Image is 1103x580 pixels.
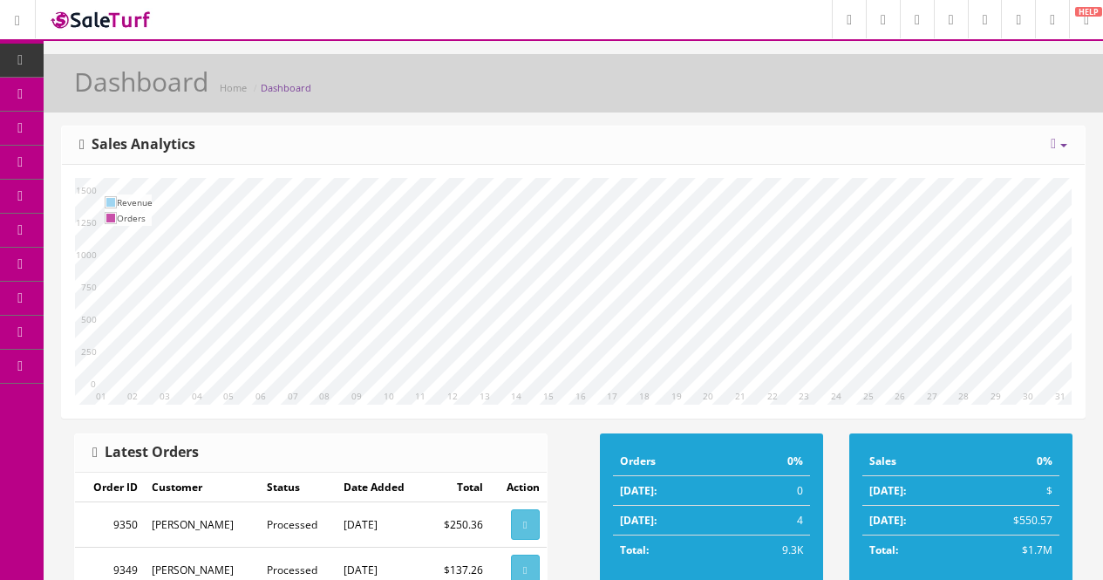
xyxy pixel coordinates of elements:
td: Date Added [337,473,426,502]
td: Orders [117,210,153,226]
td: 4 [729,506,809,536]
td: 0 [729,476,809,506]
td: 9.3K [729,536,809,565]
h3: Sales Analytics [79,137,195,153]
img: SaleTurf [49,8,153,31]
td: 0% [729,447,809,476]
h3: Latest Orders [92,445,199,461]
td: Order ID [75,473,145,502]
strong: Total: [869,542,898,557]
td: Processed [260,502,337,548]
td: [DATE] [337,502,426,548]
td: Action [490,473,547,502]
td: Total [426,473,490,502]
span: HELP [1075,7,1102,17]
td: Orders [613,447,730,476]
a: Home [220,81,247,94]
a: Dashboard [261,81,311,94]
td: Revenue [117,194,153,210]
strong: [DATE]: [620,513,657,528]
td: $ [958,476,1059,506]
td: $1.7M [958,536,1059,565]
td: 9350 [75,502,145,548]
td: Sales [862,447,958,476]
strong: [DATE]: [869,483,906,498]
strong: [DATE]: [869,513,906,528]
strong: Total: [620,542,649,557]
strong: [DATE]: [620,483,657,498]
td: Customer [145,473,260,502]
td: $550.57 [958,506,1059,536]
td: [PERSON_NAME] [145,502,260,548]
td: $250.36 [426,502,490,548]
td: 0% [958,447,1059,476]
td: Status [260,473,337,502]
h1: Dashboard [74,67,208,96]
